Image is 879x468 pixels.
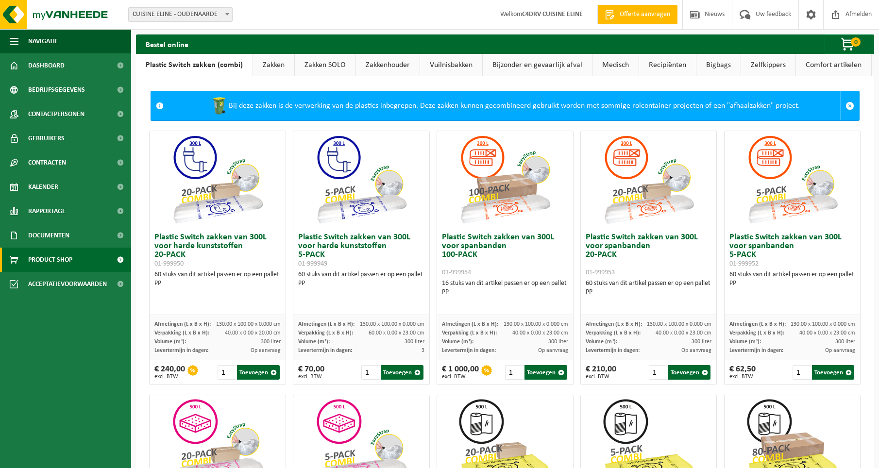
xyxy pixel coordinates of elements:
span: 0 [851,37,861,47]
span: 40.00 x 0.00 x 23.00 cm [799,330,855,336]
a: Recipiënten [639,54,696,76]
span: Volume (m³): [154,339,186,345]
span: Afmetingen (L x B x H): [729,321,786,327]
span: Verpakking (L x B x H): [298,330,353,336]
span: excl. BTW [729,374,756,380]
span: 40.00 x 0.00 x 20.00 cm [225,330,281,336]
span: 130.00 x 100.00 x 0.000 cm [504,321,568,327]
img: 01-999950 [169,131,266,228]
div: PP [586,288,711,297]
span: Levertermijn in dagen: [298,348,352,353]
button: Toevoegen [812,365,855,380]
span: Afmetingen (L x B x H): [298,321,355,327]
span: Verpakking (L x B x H): [586,330,641,336]
input: 1 [505,365,524,380]
a: Medisch [592,54,639,76]
div: € 62,50 [729,365,756,380]
h3: Plastic Switch zakken van 300L voor spanbanden 20-PACK [586,233,711,277]
h3: Plastic Switch zakken van 300L voor spanbanden 100-PACK [442,233,568,277]
a: Zakkenhouder [356,54,420,76]
div: 60 stuks van dit artikel passen er op een pallet [298,270,424,288]
a: Comfort artikelen [796,54,871,76]
h3: Plastic Switch zakken van 300L voor harde kunststoffen 5-PACK [298,233,424,268]
span: Afmetingen (L x B x H): [154,321,211,327]
h3: Plastic Switch zakken van 300L voor spanbanden 5-PACK [729,233,855,268]
span: 3 [422,348,424,353]
div: € 210,00 [586,365,616,380]
span: excl. BTW [442,374,479,380]
span: Levertermijn in dagen: [154,348,208,353]
span: 01-999949 [298,260,327,267]
span: CUISINE ELINE - OUDENAARDE [129,8,232,21]
strong: C4DRV CUISINE ELINE [522,11,583,18]
span: Volume (m³): [586,339,617,345]
span: Op aanvraag [681,348,711,353]
span: 130.00 x 100.00 x 0.000 cm [216,321,281,327]
div: PP [154,279,280,288]
div: PP [298,279,424,288]
a: Vuilnisbakken [420,54,482,76]
button: Toevoegen [381,365,423,380]
span: Navigatie [28,29,58,53]
div: Bij deze zakken is de verwerking van de plastics inbegrepen. Deze zakken kunnen gecombineerd gebr... [169,91,840,120]
div: 60 stuks van dit artikel passen er op een pallet [586,279,711,297]
button: 0 [825,34,873,54]
span: 01-999953 [586,269,615,276]
h3: Plastic Switch zakken van 300L voor harde kunststoffen 20-PACK [154,233,280,268]
span: 300 liter [405,339,424,345]
span: Contactpersonen [28,102,85,126]
span: Gebruikers [28,126,65,150]
a: Sluit melding [840,91,859,120]
div: € 1 000,00 [442,365,479,380]
span: excl. BTW [586,374,616,380]
span: Verpakking (L x B x H): [154,330,209,336]
span: 40.00 x 0.00 x 23.00 cm [656,330,711,336]
div: € 240,00 [154,365,185,380]
input: 1 [361,365,380,380]
span: Contracten [28,150,66,175]
a: Zakken [253,54,294,76]
span: 40.00 x 0.00 x 23.00 cm [512,330,568,336]
span: Volume (m³): [298,339,330,345]
span: 130.00 x 100.00 x 0.000 cm [791,321,855,327]
span: Op aanvraag [825,348,855,353]
span: excl. BTW [154,374,185,380]
span: 01-999950 [154,260,184,267]
span: Volume (m³): [442,339,473,345]
button: Toevoegen [524,365,567,380]
span: Afmetingen (L x B x H): [442,321,498,327]
span: Dashboard [28,53,65,78]
img: 01-999953 [600,131,697,228]
span: 300 liter [835,339,855,345]
span: 01-999954 [442,269,471,276]
span: Levertermijn in dagen: [586,348,640,353]
img: 01-999949 [313,131,410,228]
a: Zakken SOLO [295,54,355,76]
a: Plastic Switch zakken (combi) [136,54,253,76]
span: Levertermijn in dagen: [442,348,496,353]
div: 60 stuks van dit artikel passen er op een pallet [729,270,855,288]
a: Offerte aanvragen [597,5,677,24]
span: Volume (m³): [729,339,761,345]
h2: Bestel online [136,34,198,53]
span: Product Shop [28,248,72,272]
div: PP [442,288,568,297]
span: Offerte aanvragen [617,10,673,19]
button: Toevoegen [668,365,711,380]
span: Documenten [28,223,69,248]
span: excl. BTW [298,374,324,380]
img: WB-0240-HPE-GN-50.png [209,96,229,116]
span: Kalender [28,175,58,199]
span: Acceptatievoorwaarden [28,272,107,296]
span: 130.00 x 100.00 x 0.000 cm [360,321,424,327]
img: 01-999954 [456,131,554,228]
span: Afmetingen (L x B x H): [586,321,642,327]
div: 60 stuks van dit artikel passen er op een pallet [154,270,280,288]
a: Bigbags [696,54,741,76]
input: 1 [218,365,236,380]
span: CUISINE ELINE - OUDENAARDE [128,7,233,22]
span: 60.00 x 0.00 x 23.00 cm [369,330,424,336]
a: Zelfkippers [741,54,795,76]
span: Op aanvraag [538,348,568,353]
div: € 70,00 [298,365,324,380]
